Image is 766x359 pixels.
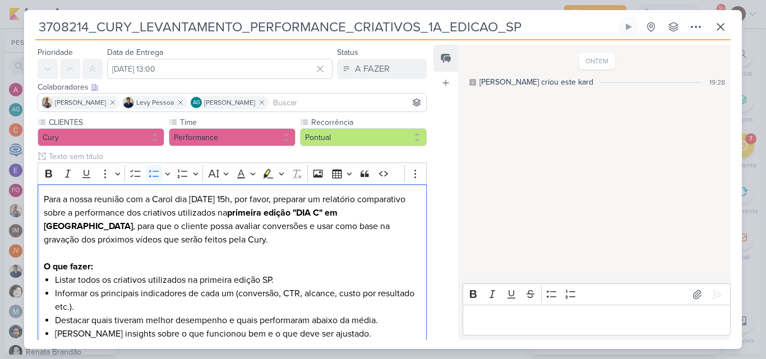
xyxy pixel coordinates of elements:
[193,100,200,106] p: AG
[337,48,358,57] label: Status
[300,128,427,146] button: Pontual
[44,261,93,272] strong: O que fazer:
[169,128,296,146] button: Performance
[55,314,421,327] li: Destacar quais tiveram melhor desempenho e quais performaram abaixo da média.
[35,17,616,37] input: Kard Sem Título
[123,97,134,108] img: Levy Pessoa
[179,116,296,128] label: Time
[55,97,106,108] span: [PERSON_NAME]
[624,22,633,31] div: Ligar relógio
[337,59,427,79] button: A FAZER
[463,283,731,305] div: Editor toolbar
[107,59,333,79] input: Select a date
[271,96,424,109] input: Buscar
[44,193,421,260] p: Para a nossa reunião com a Carol dia [DATE] 15h, por favor, preparar um relatório comparativo sob...
[204,97,255,108] span: [PERSON_NAME]
[47,151,427,162] input: Texto sem título
[310,116,427,128] label: Recorrência
[191,97,202,108] div: Aline Gimenez Graciano
[136,97,174,108] span: Levy Pessoa
[38,48,73,57] label: Prioridade
[55,287,421,314] li: Informar os principais indicadores de cada um (conversão, CTR, alcance, custo por resultado etc.).
[38,81,427,93] div: Colaboradores
[355,62,390,76] div: A FAZER
[38,184,427,349] div: Editor editing area: main
[38,128,164,146] button: Cury
[107,48,163,57] label: Data de Entrega
[48,116,164,128] label: CLIENTES
[463,305,731,335] div: Editor editing area: main
[55,327,421,341] li: [PERSON_NAME] insights sobre o que funcionou bem e o que deve ser ajustado.
[709,77,725,87] div: 19:28
[38,162,427,184] div: Editor toolbar
[55,273,421,287] li: Listar todos os criativos utilizados na primeira edição SP.
[479,76,593,88] div: [PERSON_NAME] criou este kard
[41,97,53,108] img: Iara Santos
